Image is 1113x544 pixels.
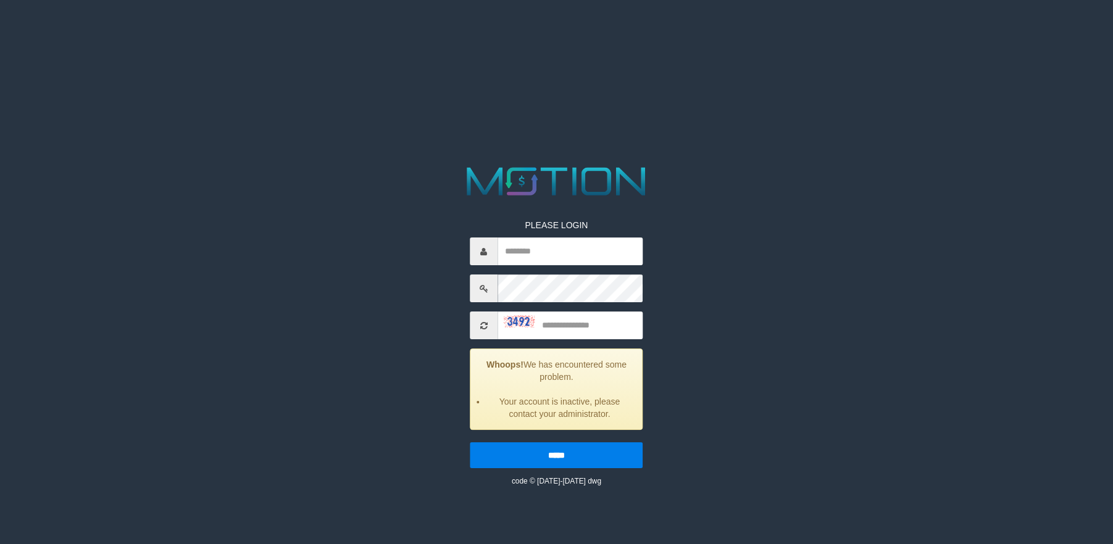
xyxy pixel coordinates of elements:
img: MOTION_logo.png [459,162,654,200]
small: code © [DATE]-[DATE] dwg [512,477,601,485]
img: captcha [504,316,535,328]
strong: Whoops! [486,360,523,369]
div: We has encountered some problem. [470,348,643,430]
li: Your account is inactive, please contact your administrator. [486,395,633,420]
p: PLEASE LOGIN [470,219,643,231]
